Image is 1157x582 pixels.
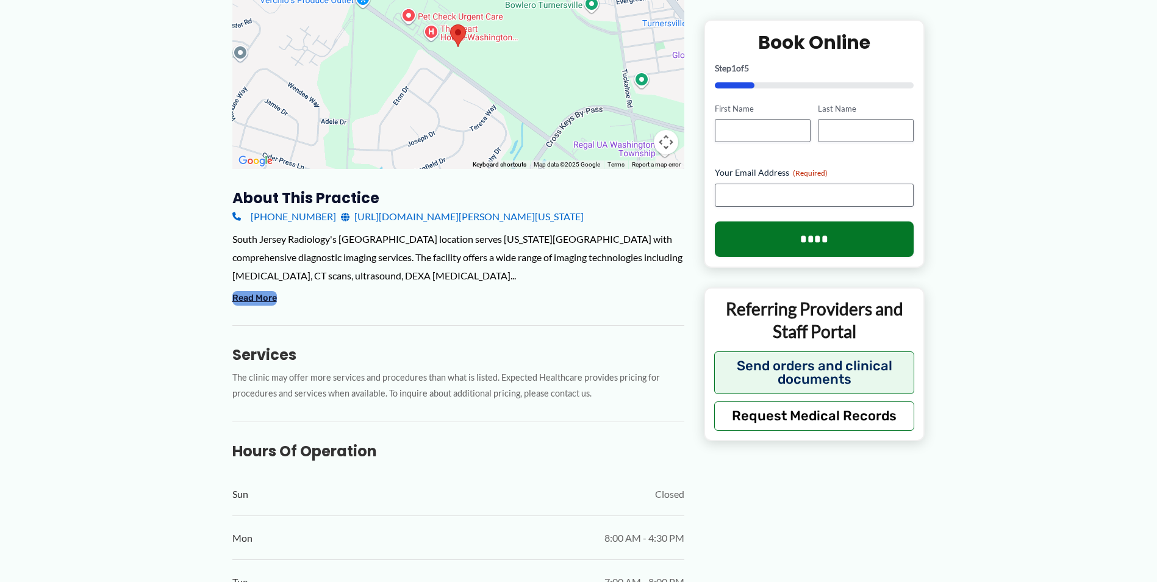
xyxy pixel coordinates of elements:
button: Keyboard shortcuts [473,160,526,169]
div: South Jersey Radiology's [GEOGRAPHIC_DATA] location serves [US_STATE][GEOGRAPHIC_DATA] with compr... [232,230,684,284]
p: Step of [715,64,914,73]
button: Request Medical Records [714,401,915,431]
span: Mon [232,529,253,547]
a: [PHONE_NUMBER] [232,207,336,226]
span: 8:00 AM - 4:30 PM [604,529,684,547]
h3: Services [232,345,684,364]
h2: Book Online [715,31,914,54]
button: Read More [232,291,277,306]
span: Closed [655,485,684,503]
button: Map camera controls [654,130,678,154]
p: Referring Providers and Staff Portal [714,298,915,343]
a: [URL][DOMAIN_NAME][PERSON_NAME][US_STATE] [341,207,584,226]
span: 1 [731,63,736,73]
h3: About this practice [232,189,684,207]
span: Map data ©2025 Google [534,161,600,168]
span: Sun [232,485,248,503]
a: Open this area in Google Maps (opens a new window) [235,153,276,169]
a: Terms (opens in new tab) [607,161,625,168]
button: Send orders and clinical documents [714,351,915,394]
span: (Required) [793,169,828,178]
p: The clinic may offer more services and procedures than what is listed. Expected Healthcare provid... [232,370,684,403]
label: Your Email Address [715,167,914,179]
label: First Name [715,103,811,115]
img: Google [235,153,276,169]
h3: Hours of Operation [232,442,684,461]
label: Last Name [818,103,914,115]
span: 5 [744,63,749,73]
a: Report a map error [632,161,681,168]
